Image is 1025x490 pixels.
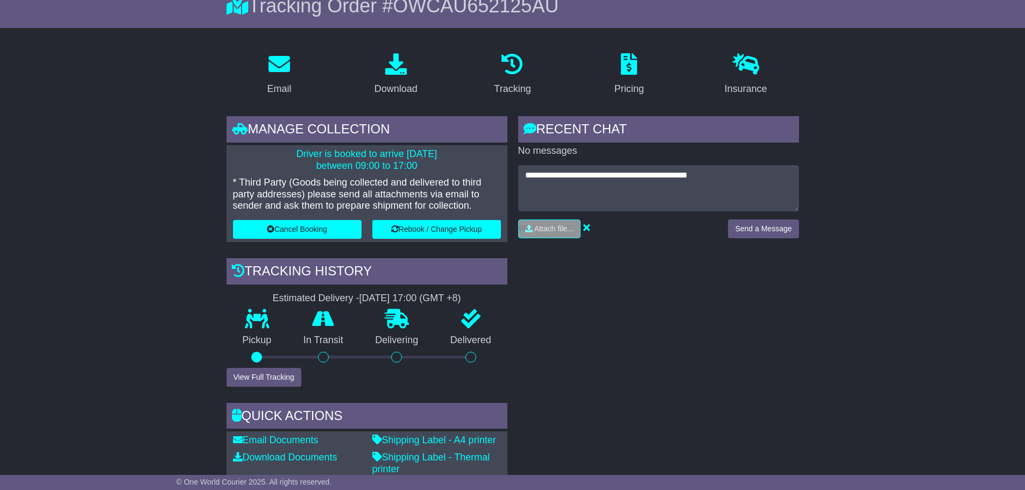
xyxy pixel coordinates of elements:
[725,82,767,96] div: Insurance
[233,148,501,172] p: Driver is booked to arrive [DATE] between 09:00 to 17:00
[518,145,799,157] p: No messages
[287,335,359,346] p: In Transit
[227,293,507,304] div: Estimated Delivery -
[267,82,291,96] div: Email
[233,435,319,445] a: Email Documents
[227,368,301,387] button: View Full Tracking
[359,293,461,304] div: [DATE] 17:00 (GMT +8)
[233,452,337,463] a: Download Documents
[227,335,288,346] p: Pickup
[227,258,507,287] div: Tracking history
[227,403,507,432] div: Quick Actions
[607,49,651,100] a: Pricing
[494,82,531,96] div: Tracking
[227,116,507,145] div: Manage collection
[728,219,798,238] button: Send a Message
[614,82,644,96] div: Pricing
[233,177,501,212] p: * Third Party (Goods being collected and delivered to third party addresses) please send all atta...
[372,435,496,445] a: Shipping Label - A4 printer
[359,335,435,346] p: Delivering
[233,220,362,239] button: Cancel Booking
[518,116,799,145] div: RECENT CHAT
[367,49,425,100] a: Download
[718,49,774,100] a: Insurance
[176,478,332,486] span: © One World Courier 2025. All rights reserved.
[372,452,490,474] a: Shipping Label - Thermal printer
[372,220,501,239] button: Rebook / Change Pickup
[434,335,507,346] p: Delivered
[487,49,538,100] a: Tracking
[260,49,298,100] a: Email
[374,82,418,96] div: Download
